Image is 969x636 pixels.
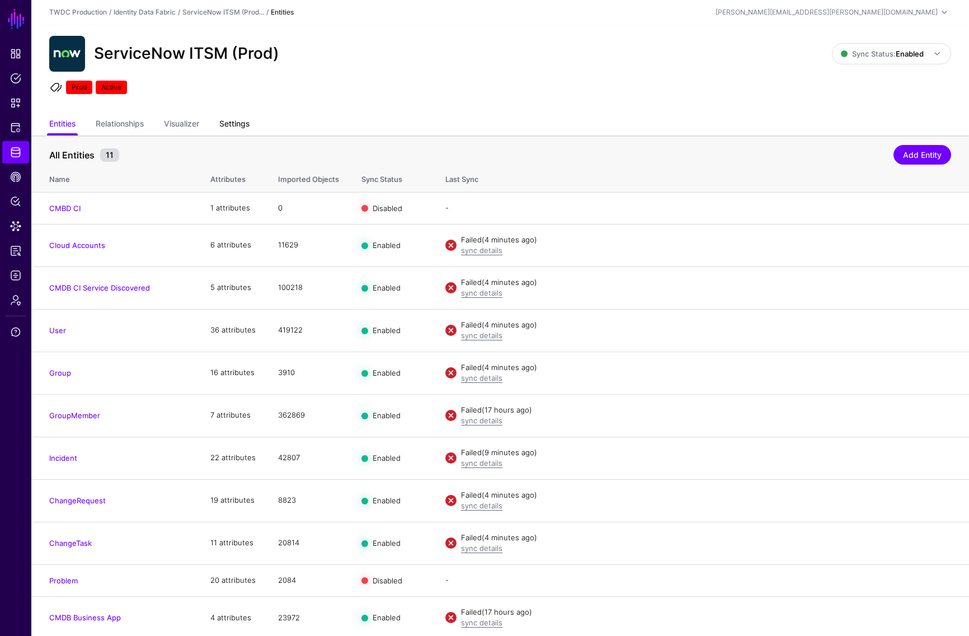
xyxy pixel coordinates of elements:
a: sync details [461,331,502,340]
td: 20814 [267,522,350,564]
a: Identity Data Fabric [114,8,176,16]
td: 36 attributes [199,309,267,352]
a: CMDB CI Service Discovered [49,283,150,292]
span: Support [10,326,21,338]
span: Logs [10,270,21,281]
td: 3910 [267,352,350,394]
div: Failed (4 minutes ago) [461,490,951,501]
a: ServiceNow ITSM (Prod... [182,8,264,16]
a: Data Lens [2,215,29,237]
a: sync details [461,544,502,553]
span: All Entities [46,148,97,162]
a: Entities [49,114,76,135]
a: Admin [2,289,29,311]
span: Sync Status: [841,49,924,58]
a: sync details [461,459,502,467]
span: Admin [10,294,21,306]
span: Active [96,81,127,94]
div: [PERSON_NAME][EMAIL_ADDRESS][PERSON_NAME][DOMAIN_NAME] [716,7,938,17]
app-datasources-item-entities-syncstatus: - [445,203,449,212]
a: Add Entity [893,145,951,165]
div: Failed (4 minutes ago) [461,277,951,288]
span: Enabled [373,368,401,377]
td: 419122 [267,309,350,352]
td: 19 attributes [199,479,267,522]
div: Failed (4 minutes ago) [461,235,951,246]
span: Dashboard [10,48,21,59]
div: Failed (17 hours ago) [461,607,951,618]
span: Disabled [373,576,402,584]
span: CAEP Hub [10,171,21,183]
div: / [176,7,182,17]
span: Enabled [373,539,401,548]
a: sync details [461,416,502,425]
td: 20 attributes [199,564,267,596]
h2: ServiceNow ITSM (Prod) [94,44,279,63]
div: Failed (17 hours ago) [461,405,951,416]
a: Protected Systems [2,116,29,139]
a: sync details [461,618,502,627]
small: 11 [100,148,119,162]
span: Enabled [373,411,401,420]
a: CMBD CI [49,204,81,213]
a: SGNL [7,7,26,31]
th: Attributes [199,163,267,192]
img: svg+xml;base64,PHN2ZyB3aWR0aD0iNjQiIGhlaWdodD0iNjQiIHZpZXdCb3g9IjAgMCA2NCA2NCIgZmlsbD0ibm9uZSIgeG... [49,36,85,72]
strong: Entities [271,8,294,16]
a: Visualizer [164,114,199,135]
td: 6 attributes [199,224,267,266]
td: 2084 [267,564,350,596]
div: Failed (4 minutes ago) [461,362,951,373]
div: Failed (4 minutes ago) [461,320,951,331]
span: Identity Data Fabric [10,147,21,158]
span: Enabled [373,496,401,505]
a: Group [49,368,71,377]
a: TWDC Production [49,8,107,16]
th: Imported Objects [267,163,350,192]
a: Dashboard [2,43,29,65]
td: 100218 [267,266,350,309]
div: / [107,7,114,17]
span: Prod [66,81,92,94]
td: 16 attributes [199,352,267,394]
div: / [264,7,271,17]
a: Access Reporting [2,240,29,262]
span: Enabled [373,283,401,292]
a: sync details [461,501,502,510]
a: CAEP Hub [2,166,29,188]
td: 8823 [267,479,350,522]
span: Policy Lens [10,196,21,207]
span: Enabled [373,241,401,250]
td: 5 attributes [199,266,267,309]
a: sync details [461,246,502,255]
span: Disabled [373,203,402,212]
a: Snippets [2,92,29,114]
a: Policy Lens [2,190,29,213]
a: Policies [2,67,29,90]
a: Problem [49,576,78,585]
span: Policies [10,73,21,84]
a: sync details [461,288,502,297]
th: Name [31,163,199,192]
td: 7 attributes [199,394,267,437]
a: User [49,326,66,335]
td: 22 attributes [199,437,267,479]
td: 11 attributes [199,522,267,564]
a: GroupMember [49,411,100,420]
span: Access Reporting [10,245,21,256]
a: Incident [49,453,77,462]
td: 1 attributes [199,192,267,224]
div: Failed (4 minutes ago) [461,532,951,544]
a: Cloud Accounts [49,241,105,250]
span: Snippets [10,97,21,109]
th: Last Sync [434,163,969,192]
div: Failed (9 minutes ago) [461,447,951,459]
td: 42807 [267,437,350,479]
td: 11629 [267,224,350,266]
span: Data Lens [10,221,21,232]
span: Enabled [373,453,401,462]
span: Protected Systems [10,122,21,133]
span: Enabled [373,326,401,335]
th: Sync Status [350,163,434,192]
a: ChangeTask [49,539,92,548]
